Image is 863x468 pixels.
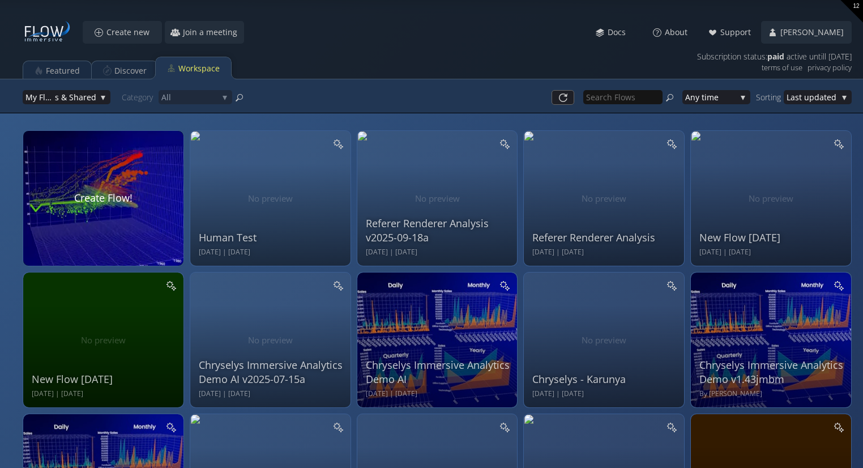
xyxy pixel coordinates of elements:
[762,61,802,75] a: terms of use
[699,358,845,386] div: Chryselys Immersive Analytics Demo v1.43jmbm
[366,216,512,245] div: Referer Renderer Analysis v2025-09-18a
[707,90,736,104] span: me
[199,231,345,245] div: Human Test
[366,389,512,399] div: [DATE] | [DATE]
[46,60,80,82] div: Featured
[532,248,678,257] div: [DATE] | [DATE]
[32,372,178,386] div: New Flow [DATE]
[685,90,707,104] span: Any ti
[114,60,147,82] div: Discover
[25,90,55,104] span: My Flow
[55,90,96,104] span: s & Shared
[664,27,694,38] span: About
[780,27,851,38] span: [PERSON_NAME]
[532,389,678,399] div: [DATE] | [DATE]
[199,358,345,386] div: Chryselys Immersive Analytics Demo AI v2025-07-15a
[787,90,795,104] span: La
[182,27,244,38] span: Join a meeting
[366,248,512,257] div: [DATE] | [DATE]
[795,90,838,104] span: st updated
[199,248,345,257] div: [DATE] | [DATE]
[178,58,220,79] div: Workspace
[366,358,512,386] div: Chryselys Immersive Analytics Demo AI
[756,90,784,104] div: Sorting
[808,61,852,75] a: privacy policy
[532,372,678,386] div: Chryselys - Karunya
[532,231,678,245] div: Referer Renderer Analysis
[699,248,845,257] div: [DATE] | [DATE]
[106,27,156,38] span: Create new
[699,389,845,399] div: By [PERSON_NAME]
[32,389,178,399] div: [DATE] | [DATE]
[720,27,758,38] span: Support
[583,90,663,104] input: Search Flows
[699,231,845,245] div: New Flow [DATE]
[607,27,633,38] span: Docs
[199,389,345,399] div: [DATE] | [DATE]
